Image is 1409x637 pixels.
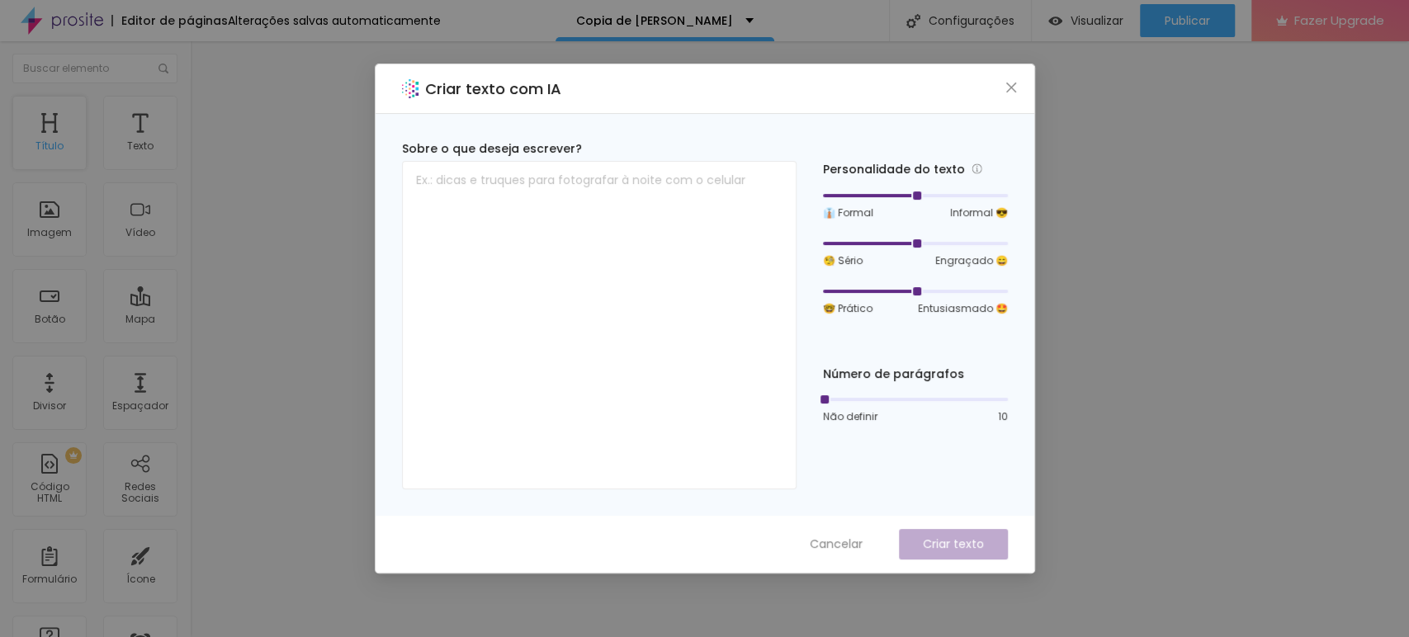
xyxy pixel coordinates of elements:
[1032,4,1140,37] button: Visualizar
[12,54,177,83] input: Buscar elemento
[17,481,82,505] div: Código HTML
[918,301,1008,316] span: Entusiasmado 🤩
[112,400,168,412] div: Espaçador
[425,78,561,100] h2: Criar texto com IA
[823,409,877,424] span: Não definir
[823,301,872,316] span: 🤓 Prático
[998,409,1008,424] span: 10
[125,314,155,325] div: Mapa
[1165,14,1210,27] span: Publicar
[107,481,173,505] div: Redes Sociais
[810,536,863,553] span: Cancelar
[35,140,64,152] div: Título
[935,253,1008,268] span: Engraçado 😄
[1005,81,1018,94] span: close
[1071,14,1123,27] span: Visualizar
[27,227,72,238] div: Imagem
[823,366,1008,383] div: Número de parágrafos
[1002,79,1019,97] button: Close
[899,529,1008,559] button: Criar texto
[793,529,879,559] button: Cancelar
[111,15,228,26] div: Editor de páginas
[1294,13,1384,27] span: Fazer Upgrade
[906,14,920,28] img: Icone
[1140,4,1235,37] button: Publicar
[127,140,154,152] div: Texto
[576,15,733,26] p: Copia de [PERSON_NAME]
[228,15,441,26] div: Alterações salvas automaticamente
[158,64,168,73] img: Icone
[126,573,155,585] div: Ícone
[35,314,65,325] div: Botão
[823,253,863,268] span: 🧐 Sério
[190,41,1409,637] iframe: Editor
[33,400,66,412] div: Divisor
[1048,14,1062,28] img: view-1.svg
[823,160,1008,179] div: Personalidade do texto
[22,573,77,585] div: Formulário
[125,227,155,238] div: Vídeo
[823,205,873,220] span: 👔 Formal
[402,140,797,158] div: Sobre o que deseja escrever?
[950,205,1008,220] span: Informal 😎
